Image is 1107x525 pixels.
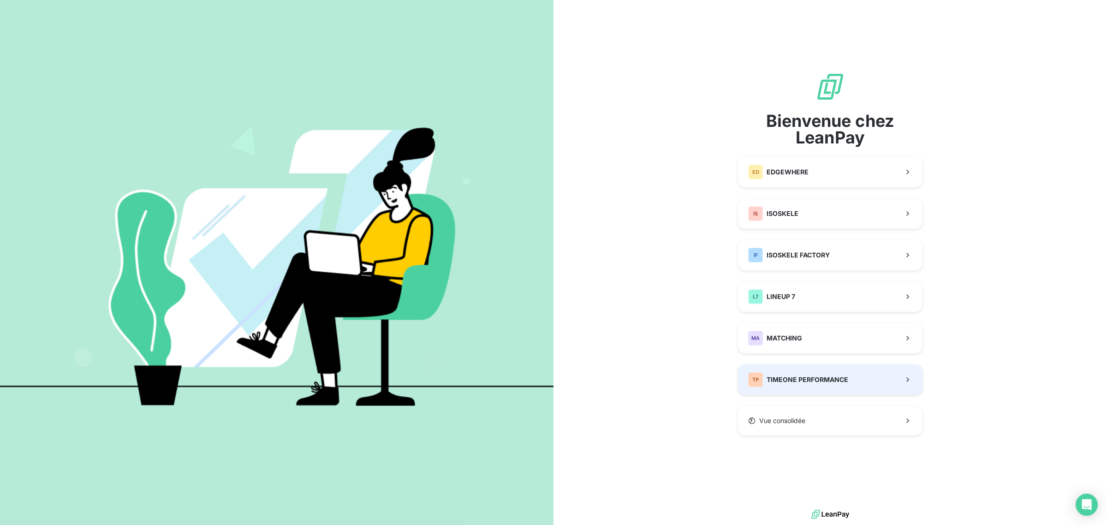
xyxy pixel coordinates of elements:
[738,406,922,436] button: Vue consolidée
[748,372,763,387] div: TP
[767,209,798,218] span: ISOSKELE
[738,240,922,270] button: IFISOSKELE FACTORY
[767,292,795,301] span: LINEUP 7
[748,165,763,179] div: ED
[748,248,763,262] div: IF
[748,331,763,346] div: MA
[738,113,922,146] span: Bienvenue chez LeanPay
[738,323,922,353] button: MAMATCHING
[738,364,922,395] button: TPTIMEONE PERFORMANCE
[748,289,763,304] div: L7
[738,157,922,187] button: EDEDGEWHERE
[1076,494,1098,516] div: Open Intercom Messenger
[767,251,830,260] span: ISOSKELE FACTORY
[738,198,922,229] button: ISISOSKELE
[767,334,802,343] span: MATCHING
[767,167,809,177] span: EDGEWHERE
[811,507,849,521] img: logo
[767,375,848,384] span: TIMEONE PERFORMANCE
[815,72,845,101] img: logo sigle
[748,206,763,221] div: IS
[759,416,805,425] span: Vue consolidée
[738,281,922,312] button: L7LINEUP 7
